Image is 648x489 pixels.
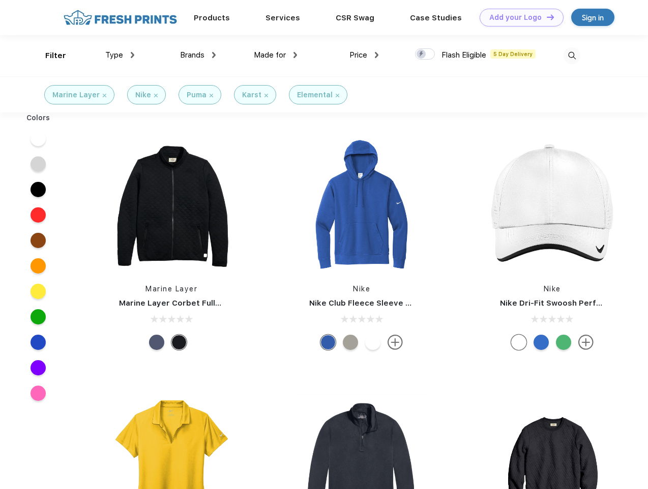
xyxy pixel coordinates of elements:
div: Nike [135,90,151,100]
span: Type [105,50,123,60]
span: Price [349,50,367,60]
img: filter_cancel.svg [103,94,106,97]
img: func=resize&h=266 [485,138,620,274]
a: Products [194,13,230,22]
span: Made for [254,50,286,60]
div: Karst [242,90,261,100]
a: Nike Club Fleece Sleeve Swoosh Pullover Hoodie [309,298,500,308]
a: Sign in [571,9,614,26]
span: Flash Eligible [441,50,486,60]
div: Elemental [297,90,333,100]
img: func=resize&h=266 [294,138,429,274]
div: Navy [149,335,164,350]
img: more.svg [388,335,403,350]
img: desktop_search.svg [564,47,580,64]
div: Lucky Green [556,335,571,350]
div: Puma [187,90,207,100]
img: filter_cancel.svg [210,94,213,97]
div: Blue Sapphire [534,335,549,350]
div: Marine Layer [52,90,100,100]
a: Nike [353,285,370,293]
img: dropdown.png [293,52,297,58]
div: Add your Logo [489,13,542,22]
a: Services [266,13,300,22]
a: Nike [544,285,561,293]
div: Game Royal [320,335,336,350]
img: filter_cancel.svg [336,94,339,97]
img: dropdown.png [212,52,216,58]
img: more.svg [578,335,594,350]
a: Marine Layer [145,285,197,293]
span: 5 Day Delivery [490,49,536,59]
img: DT [547,14,554,20]
a: CSR Swag [336,13,374,22]
a: Marine Layer Corbet Full-Zip Jacket [119,298,260,308]
div: Sign in [582,12,604,23]
div: Filter [45,50,66,62]
img: fo%20logo%202.webp [61,9,180,26]
a: Nike Dri-Fit Swoosh Perforated Cap [500,298,640,308]
div: White [365,335,380,350]
div: Black [171,335,187,350]
img: dropdown.png [375,52,378,58]
img: filter_cancel.svg [264,94,268,97]
div: White [511,335,526,350]
div: Colors [19,113,58,123]
div: Dark Grey Heather [343,335,358,350]
img: filter_cancel.svg [154,94,158,97]
span: Brands [180,50,204,60]
img: func=resize&h=266 [104,138,239,274]
img: dropdown.png [131,52,134,58]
